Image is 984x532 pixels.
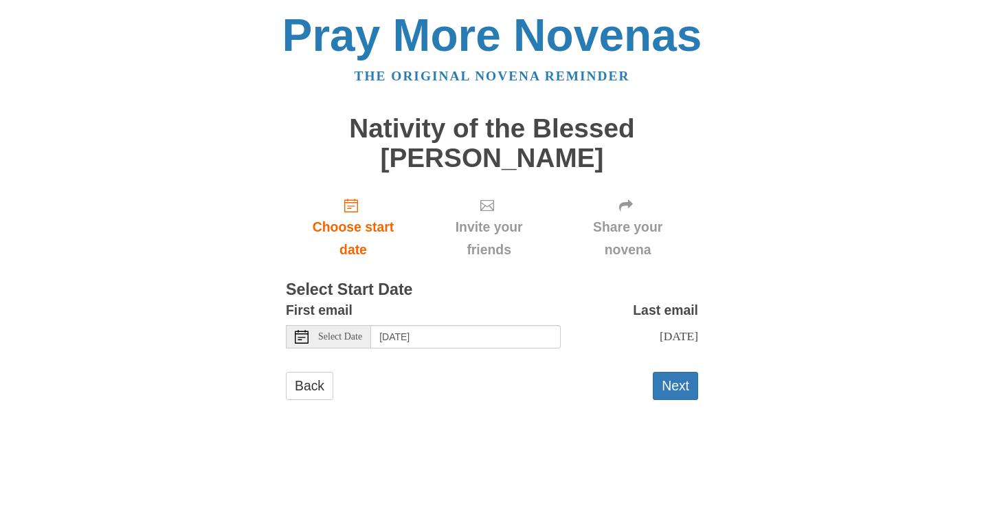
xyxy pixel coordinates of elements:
[355,69,630,83] a: The original novena reminder
[557,186,698,268] div: Click "Next" to confirm your start date first.
[286,186,421,268] a: Choose start date
[660,329,698,343] span: [DATE]
[286,114,698,173] h1: Nativity of the Blessed [PERSON_NAME]
[571,216,684,261] span: Share your novena
[282,10,702,60] a: Pray More Novenas
[633,299,698,322] label: Last email
[286,372,333,400] a: Back
[318,332,362,342] span: Select Date
[434,216,544,261] span: Invite your friends
[300,216,407,261] span: Choose start date
[421,186,557,268] div: Click "Next" to confirm your start date first.
[286,281,698,299] h3: Select Start Date
[286,299,353,322] label: First email
[653,372,698,400] button: Next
